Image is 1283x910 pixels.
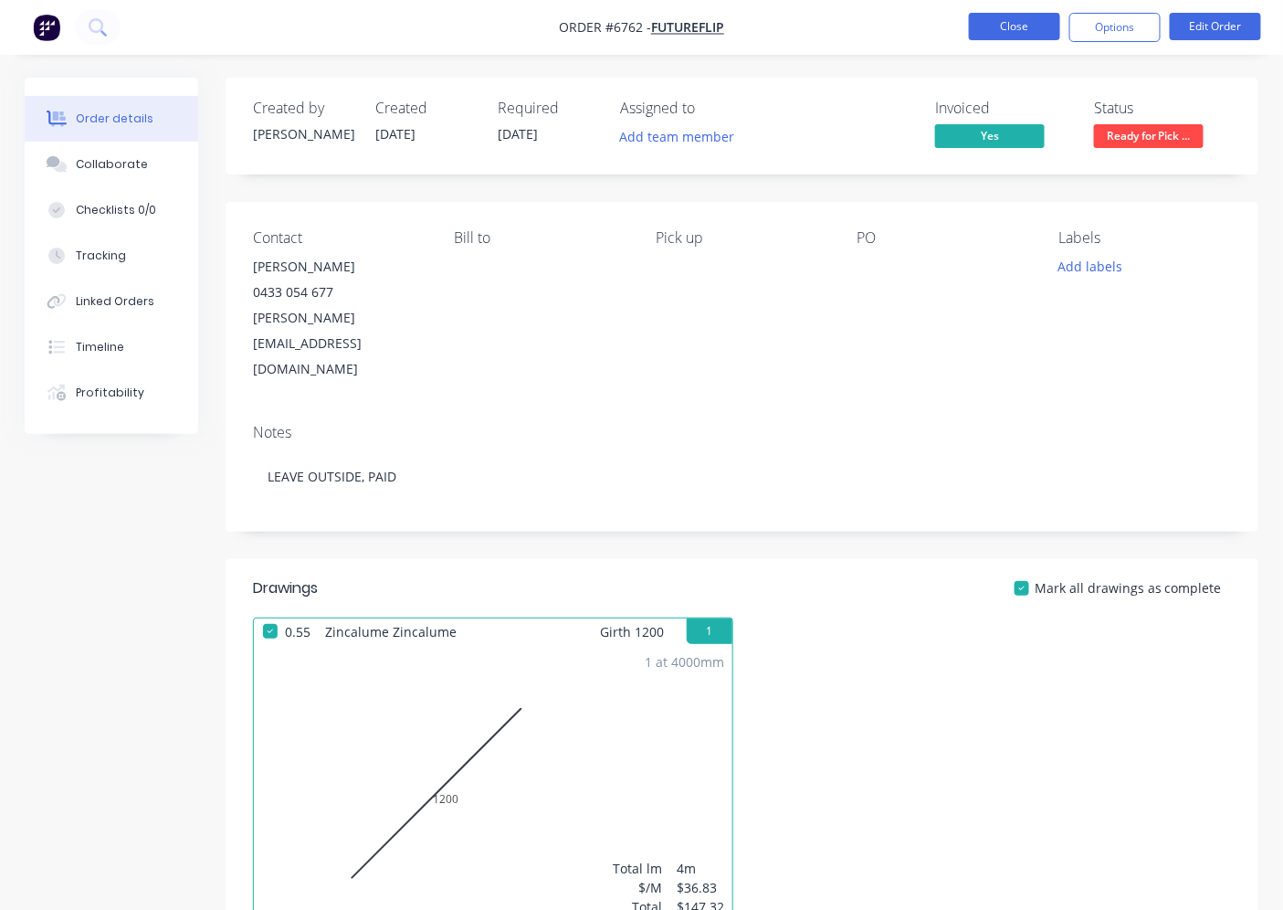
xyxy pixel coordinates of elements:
[76,156,148,173] div: Collaborate
[76,293,154,310] div: Linked Orders
[253,254,426,382] div: [PERSON_NAME]0433 054 677[PERSON_NAME][EMAIL_ADDRESS][DOMAIN_NAME]
[678,878,725,897] div: $36.83
[678,859,725,878] div: 4m
[375,125,415,143] span: [DATE]
[656,229,828,247] div: Pick up
[253,577,318,599] div: Drawings
[1069,13,1161,42] button: Options
[1048,254,1132,279] button: Add labels
[620,100,803,117] div: Assigned to
[498,100,598,117] div: Required
[651,19,724,37] a: Futureflip
[455,229,627,247] div: Bill to
[1058,229,1231,247] div: Labels
[25,142,198,187] button: Collaborate
[253,424,1231,441] div: Notes
[25,187,198,233] button: Checklists 0/0
[76,248,126,264] div: Tracking
[559,19,651,37] span: Order #6762 -
[253,124,353,143] div: [PERSON_NAME]
[253,100,353,117] div: Created by
[253,449,1231,504] div: LEAVE OUTSIDE, PAID
[76,385,144,401] div: Profitability
[25,324,198,370] button: Timeline
[33,14,60,41] img: Factory
[25,233,198,279] button: Tracking
[687,619,732,644] button: 1
[318,619,464,645] span: Zincalume Zincalume
[601,619,665,645] span: Girth 1200
[1094,124,1204,152] button: Ready for Pick ...
[1170,13,1261,40] button: Edit Order
[1094,100,1231,117] div: Status
[76,111,153,127] div: Order details
[614,878,663,897] div: $/M
[620,124,744,149] button: Add team member
[253,280,426,305] div: 0433 054 677
[25,370,198,416] button: Profitability
[1094,124,1204,147] span: Ready for Pick ...
[646,652,725,672] div: 1 at 4000mm
[935,100,1072,117] div: Invoiced
[25,279,198,324] button: Linked Orders
[25,96,198,142] button: Order details
[76,202,156,218] div: Checklists 0/0
[253,229,426,247] div: Contact
[610,124,744,149] button: Add team member
[498,125,538,143] span: [DATE]
[375,100,476,117] div: Created
[1035,578,1222,598] span: Mark all drawings as complete
[76,339,124,355] div: Timeline
[253,305,426,382] div: [PERSON_NAME][EMAIL_ADDRESS][DOMAIN_NAME]
[253,254,426,280] div: [PERSON_NAME]
[857,229,1030,247] div: PO
[935,124,1045,147] span: Yes
[278,619,318,645] span: 0.55
[614,859,663,878] div: Total lm
[969,13,1060,40] button: Close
